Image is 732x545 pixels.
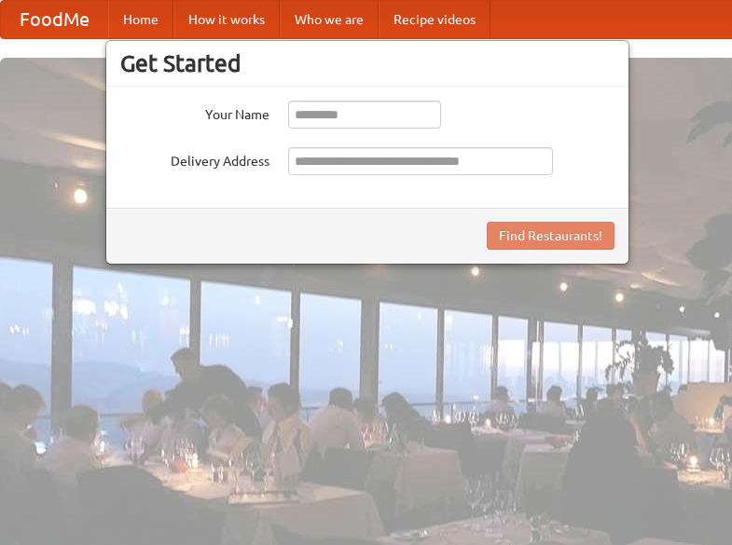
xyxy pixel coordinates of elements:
[120,49,615,77] h3: Get Started
[120,147,269,170] label: Delivery Address
[173,1,280,38] a: How it works
[379,1,490,38] a: Recipe videos
[487,222,615,250] button: Find Restaurants!
[1,1,108,38] a: FoodMe
[280,1,379,38] a: Who we are
[120,101,269,124] label: Your Name
[108,1,173,38] a: Home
